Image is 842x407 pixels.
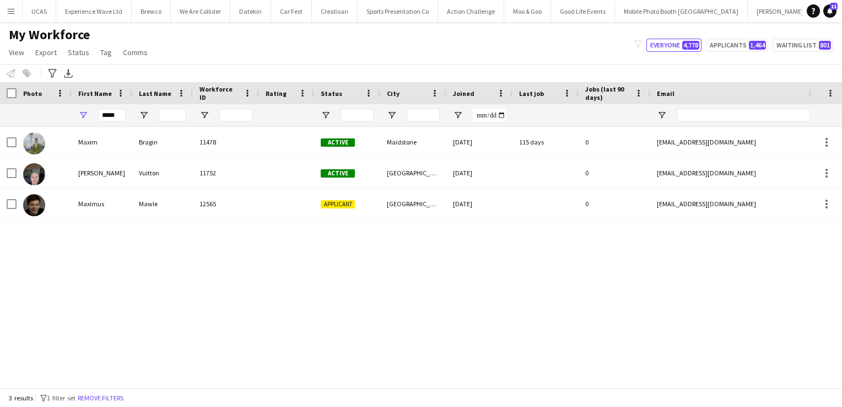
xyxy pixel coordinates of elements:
[78,89,112,98] span: First Name
[23,163,45,185] img: Maxime Vuitton
[139,110,149,120] button: Open Filter Menu
[193,127,259,157] div: 11478
[23,89,42,98] span: Photo
[271,1,312,22] button: Car Fest
[407,109,440,122] input: City Filter Input
[132,1,171,22] button: Brewco
[321,138,355,147] span: Active
[830,3,838,10] span: 11
[139,89,171,98] span: Last Name
[749,41,766,50] span: 1,464
[387,110,397,120] button: Open Filter Menu
[56,1,132,22] button: Experience Wave Ltd
[358,1,438,22] button: Sports Presentation Co
[47,394,75,402] span: 1 filter set
[98,109,126,122] input: First Name Filter Input
[585,85,630,101] span: Jobs (last 90 days)
[72,127,132,157] div: Maxim
[579,189,650,219] div: 0
[438,1,504,22] button: Action Challenge
[615,1,748,22] button: Mobile Photo Booth [GEOGRAPHIC_DATA]
[519,89,544,98] span: Last job
[46,67,59,80] app-action-btn: Advanced filters
[75,392,126,404] button: Remove filters
[341,109,374,122] input: Status Filter Input
[96,45,116,60] a: Tag
[68,47,89,57] span: Status
[62,67,75,80] app-action-btn: Export XLSX
[579,158,650,188] div: 0
[321,169,355,178] span: Active
[23,194,45,216] img: Maximus Mawle
[706,39,768,52] button: Applicants1,464
[512,127,579,157] div: 115 days
[446,127,512,157] div: [DATE]
[193,158,259,188] div: 11752
[657,110,667,120] button: Open Filter Menu
[100,47,112,57] span: Tag
[453,110,463,120] button: Open Filter Menu
[23,1,56,22] button: UCAS
[199,110,209,120] button: Open Filter Menu
[23,132,45,154] img: Maxim Bragin
[321,89,342,98] span: Status
[193,189,259,219] div: 12565
[132,189,193,219] div: Mawle
[823,4,836,18] a: 11
[266,89,287,98] span: Rating
[219,109,252,122] input: Workforce ID Filter Input
[63,45,94,60] a: Status
[312,1,358,22] button: Creatisan
[657,89,674,98] span: Email
[118,45,152,60] a: Comms
[446,158,512,188] div: [DATE]
[9,26,90,43] span: My Workforce
[72,158,132,188] div: [PERSON_NAME]
[579,127,650,157] div: 0
[380,158,446,188] div: [GEOGRAPHIC_DATA]
[230,1,271,22] button: Datekin
[321,200,355,208] span: Applicant
[321,110,331,120] button: Open Filter Menu
[199,85,239,101] span: Workforce ID
[504,1,551,22] button: Moo & Goo
[551,1,615,22] button: Good Life Events
[380,127,446,157] div: Maidstone
[453,89,474,98] span: Joined
[380,189,446,219] div: [GEOGRAPHIC_DATA]
[473,109,506,122] input: Joined Filter Input
[682,41,699,50] span: 4,778
[159,109,186,122] input: Last Name Filter Input
[446,189,512,219] div: [DATE]
[819,41,831,50] span: 801
[9,47,24,57] span: View
[35,47,57,57] span: Export
[78,110,88,120] button: Open Filter Menu
[132,127,193,157] div: Bragin
[4,45,29,60] a: View
[773,39,833,52] button: Waiting list801
[72,189,132,219] div: Maximus
[646,39,701,52] button: Everyone4,778
[132,158,193,188] div: Vuitton
[387,89,400,98] span: City
[31,45,61,60] a: Export
[171,1,230,22] button: We Are Collider
[123,47,148,57] span: Comms
[748,1,813,22] button: [PERSON_NAME]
